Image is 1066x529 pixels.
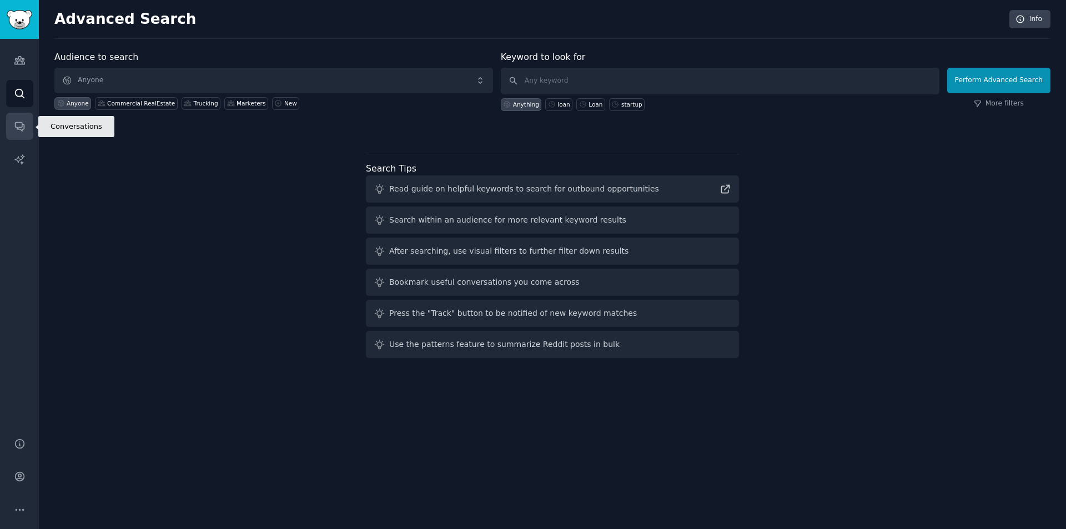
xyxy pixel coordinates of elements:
[7,10,32,29] img: GummySearch logo
[389,245,628,257] div: After searching, use visual filters to further filter down results
[513,100,539,108] div: Anything
[501,68,939,94] input: Any keyword
[237,99,265,107] div: Marketers
[974,99,1024,109] a: More filters
[621,100,642,108] div: startup
[589,100,602,108] div: Loan
[389,339,620,350] div: Use the patterns feature to summarize Reddit posts in bulk
[501,52,586,62] label: Keyword to look for
[389,308,637,319] div: Press the "Track" button to be notified of new keyword matches
[947,68,1050,93] button: Perform Advanced Search
[107,99,175,107] div: Commercial RealEstate
[389,183,659,195] div: Read guide on helpful keywords to search for outbound opportunities
[194,99,218,107] div: Trucking
[389,276,580,288] div: Bookmark useful conversations you come across
[284,99,297,107] div: New
[272,97,299,110] a: New
[54,68,493,93] button: Anyone
[557,100,570,108] div: loan
[389,214,626,226] div: Search within an audience for more relevant keyword results
[67,99,89,107] div: Anyone
[1009,10,1050,29] a: Info
[54,11,1003,28] h2: Advanced Search
[366,163,416,174] label: Search Tips
[54,52,138,62] label: Audience to search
